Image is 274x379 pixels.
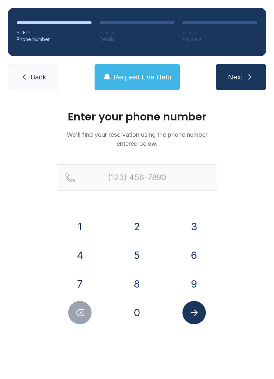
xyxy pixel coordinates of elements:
[17,29,92,36] div: STEP 1
[57,130,217,148] p: We'll find your reservation using the phone number entered below.
[68,272,92,296] button: 7
[114,72,171,82] span: Request Live Help
[68,301,92,324] button: Delete number
[68,244,92,267] button: 4
[68,215,92,238] button: 1
[228,72,243,82] span: Next
[182,301,206,324] button: Submit lookup form
[17,36,92,43] div: Phone Number
[125,301,149,324] button: 0
[125,215,149,238] button: 2
[57,164,217,191] input: Reservation phone number
[182,36,257,43] div: Payment
[182,29,257,36] div: STEP 3
[182,215,206,238] button: 3
[125,272,149,296] button: 8
[100,29,174,36] div: STEP 2
[57,111,217,122] h1: Enter your phone number
[125,244,149,267] button: 5
[31,72,46,82] span: Back
[182,244,206,267] button: 6
[182,272,206,296] button: 9
[100,36,174,43] div: Details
